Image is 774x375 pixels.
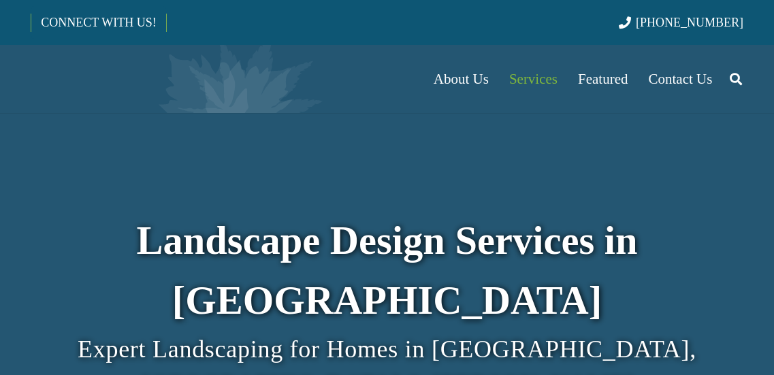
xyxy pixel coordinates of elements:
[568,45,638,113] a: Featured
[636,16,743,29] span: [PHONE_NUMBER]
[722,62,749,96] a: Search
[499,45,568,113] a: Services
[639,45,723,113] a: Contact Us
[619,16,743,29] a: [PHONE_NUMBER]
[31,52,257,106] a: Borst-Logo
[509,71,558,87] span: Services
[578,71,628,87] span: Featured
[423,45,499,113] a: About Us
[31,6,165,39] a: CONNECT WITH US!
[649,71,713,87] span: Contact Us
[136,218,637,323] strong: Landscape Design Services in [GEOGRAPHIC_DATA]
[434,71,489,87] span: About Us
